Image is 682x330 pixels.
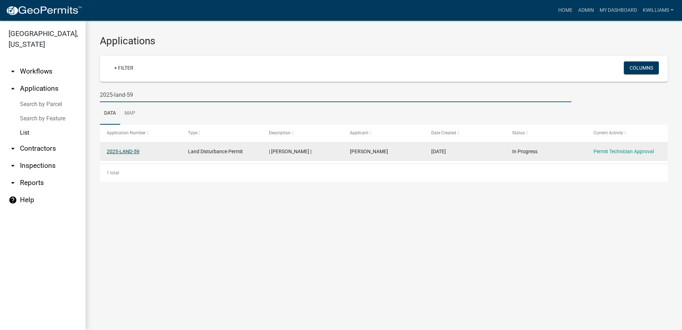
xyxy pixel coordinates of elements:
datatable-header-cell: Type [181,125,262,142]
span: Application Number [107,130,146,135]
a: Admin [575,4,597,17]
datatable-header-cell: Date Created [424,125,505,142]
div: 1 total [100,164,668,182]
span: Applicant [350,130,368,135]
span: Date Created [431,130,456,135]
i: arrow_drop_down [9,179,17,187]
i: arrow_drop_down [9,161,17,170]
i: arrow_drop_down [9,67,17,76]
datatable-header-cell: Applicant [343,125,424,142]
span: | Richard R. Harp | [269,149,311,154]
datatable-header-cell: Description [262,125,343,142]
span: Land Disturbance Permit [188,149,243,154]
span: Description [269,130,291,135]
a: Permit Technician Approval [594,149,654,154]
a: Data [100,102,120,125]
span: Type [188,130,197,135]
a: Map [120,102,139,125]
button: Columns [624,61,659,74]
h3: Applications [100,35,668,47]
datatable-header-cell: Current Activity [587,125,668,142]
span: Status [512,130,525,135]
a: 2025-LAND-59 [107,149,139,154]
span: Current Activity [594,130,623,135]
a: + Filter [108,61,139,74]
i: arrow_drop_down [9,144,17,153]
datatable-header-cell: Status [505,125,586,142]
a: kwilliams [640,4,676,17]
span: 10/07/2025 [431,149,446,154]
datatable-header-cell: Application Number [100,125,181,142]
span: Richard Harp [350,149,388,154]
input: Search for applications [100,87,571,102]
a: Home [555,4,575,17]
span: In Progress [512,149,538,154]
i: help [9,196,17,204]
a: My Dashboard [597,4,640,17]
i: arrow_drop_up [9,84,17,93]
